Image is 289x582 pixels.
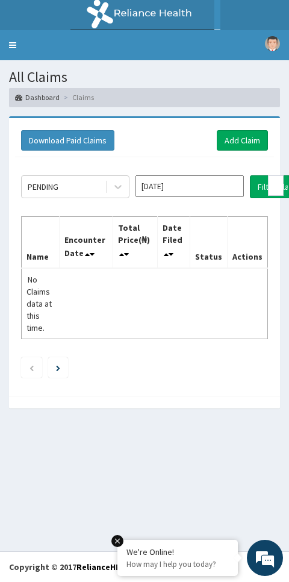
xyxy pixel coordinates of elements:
[9,69,280,85] h1: All Claims
[217,130,268,151] a: Add Claim
[56,362,60,373] a: Next page
[28,181,58,193] div: PENDING
[126,546,229,557] div: We're Online!
[61,92,94,102] li: Claims
[190,216,227,268] th: Status
[22,216,60,268] th: Name
[59,216,113,268] th: Encounter Date
[21,130,114,151] button: Download Paid Claims
[9,562,131,572] strong: Copyright © 2017 .
[29,362,34,373] a: Previous page
[227,216,267,268] th: Actions
[265,36,280,51] img: User Image
[113,216,157,268] th: Total Price(₦)
[268,175,284,196] input: Search by HMO ID
[15,92,60,102] a: Dashboard
[158,216,190,268] th: Date Filed
[76,562,128,572] a: RelianceHMO
[126,559,229,569] p: How may I help you today?
[135,175,244,197] input: Select Month and Year
[26,274,52,333] span: No Claims data at this time.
